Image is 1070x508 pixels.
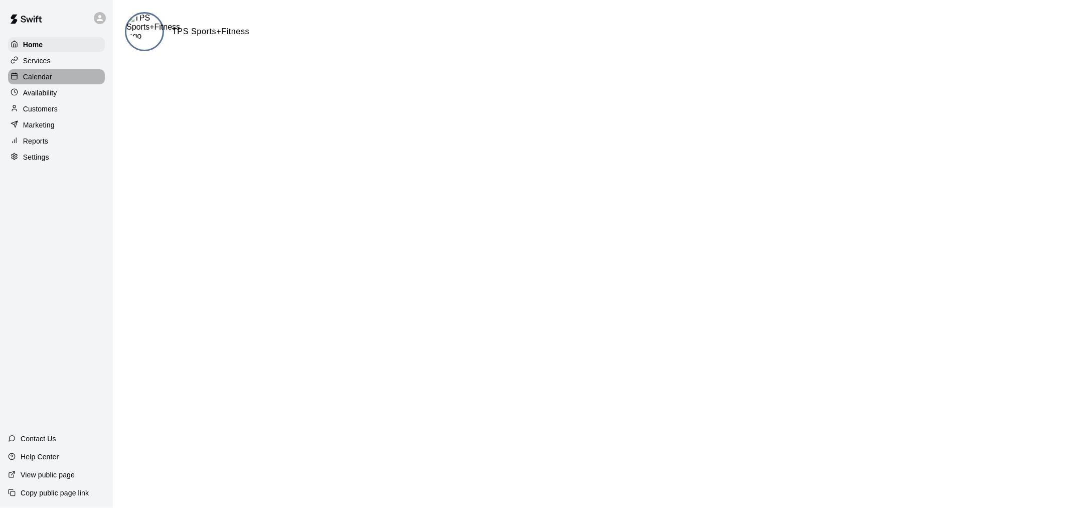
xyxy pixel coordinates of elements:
a: Calendar [8,69,105,84]
p: Reports [23,136,48,146]
p: Marketing [23,120,55,130]
p: Contact Us [21,434,56,444]
p: Copy public page link [21,488,89,498]
img: TPS Sports+Fitness logo [126,14,180,41]
p: View public page [21,470,75,480]
a: Settings [8,150,105,165]
a: Services [8,53,105,68]
a: Marketing [8,117,105,133]
p: Calendar [23,72,52,82]
p: Help Center [21,452,59,462]
a: Customers [8,101,105,116]
a: Reports [8,134,105,149]
h6: TPS Sports+Fitness [172,25,249,38]
p: Home [23,40,43,50]
a: Home [8,37,105,52]
p: Services [23,56,51,66]
p: Customers [23,104,58,114]
p: Settings [23,152,49,162]
p: Availability [23,88,57,98]
a: Availability [8,85,105,100]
